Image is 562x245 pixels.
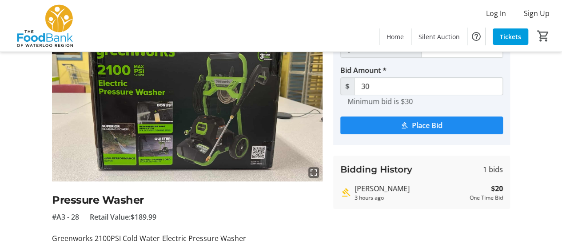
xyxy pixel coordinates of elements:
[347,97,413,106] tr-hint: Minimum bid is $30
[340,116,503,134] button: Place Bid
[486,8,506,19] span: Log In
[340,65,387,76] label: Bid Amount *
[387,32,404,41] span: Home
[52,233,323,244] p: Greenworks 2100PSI Cold Water Electric Pressure Washer
[467,28,485,45] button: Help
[493,28,528,45] a: Tickets
[52,192,323,208] h2: Pressure Washer
[90,212,156,222] span: Retail Value: $189.99
[355,194,466,202] div: 3 hours ago
[483,164,503,175] span: 1 bids
[479,6,513,20] button: Log In
[412,120,442,131] span: Place Bid
[411,28,467,45] a: Silent Auction
[340,163,412,176] h3: Bidding History
[379,28,411,45] a: Home
[535,28,551,44] button: Cart
[308,167,319,178] mat-icon: fullscreen
[52,212,79,222] span: #A3 - 28
[419,32,460,41] span: Silent Auction
[340,187,351,198] mat-icon: Highest bid
[470,194,503,202] div: One Time Bid
[340,77,355,95] span: $
[5,4,84,48] img: The Food Bank of Waterloo Region's Logo
[500,32,521,41] span: Tickets
[355,183,466,194] div: [PERSON_NAME]
[524,8,550,19] span: Sign Up
[491,183,503,194] strong: $20
[517,6,557,20] button: Sign Up
[52,29,323,181] img: Image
